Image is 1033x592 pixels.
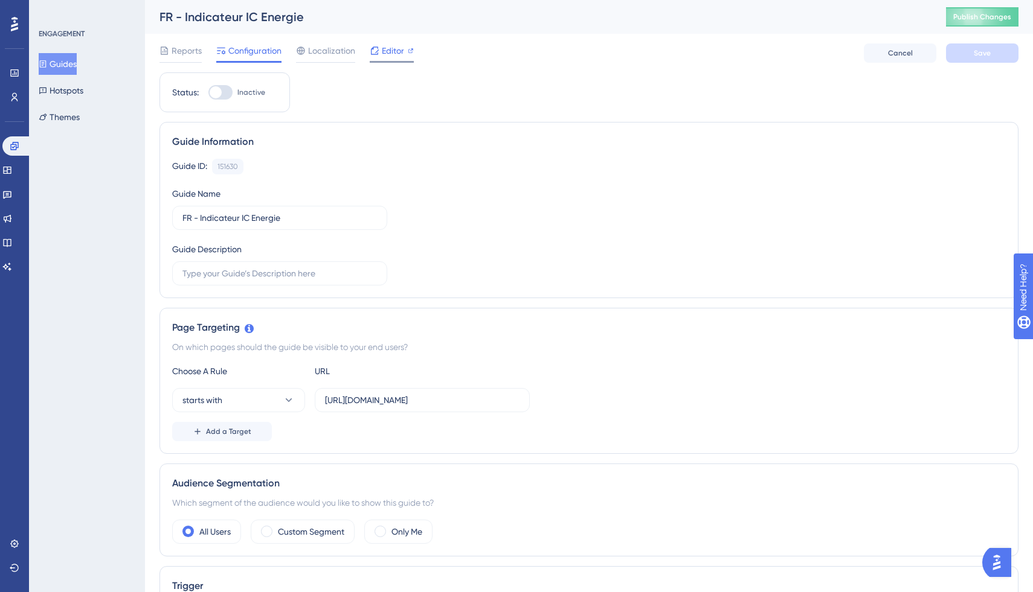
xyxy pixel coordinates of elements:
[28,3,76,18] span: Need Help?
[39,29,85,39] div: ENGAGEMENT
[39,53,77,75] button: Guides
[182,211,377,224] input: Type your Guide’s Name here
[206,427,251,436] span: Add a Target
[172,320,1006,335] div: Page Targeting
[888,48,913,58] span: Cancel
[39,80,83,101] button: Hotspots
[391,524,422,539] label: Only Me
[172,85,199,100] div: Status:
[982,544,1019,581] iframe: UserGuiding AI Assistant Launcher
[182,267,377,280] input: Type your Guide’s Description here
[172,476,1006,491] div: Audience Segmentation
[382,43,404,58] span: Editor
[159,8,916,25] div: FR - Indicateur IC Energie
[172,388,305,412] button: starts with
[308,43,355,58] span: Localization
[172,43,202,58] span: Reports
[172,495,1006,510] div: Which segment of the audience would you like to show this guide to?
[172,340,1006,354] div: On which pages should the guide be visible to your end users?
[953,12,1011,22] span: Publish Changes
[172,186,220,201] div: Guide Name
[182,393,222,407] span: starts with
[39,106,80,128] button: Themes
[199,524,231,539] label: All Users
[172,159,207,174] div: Guide ID:
[315,364,448,378] div: URL
[172,242,242,256] div: Guide Description
[217,162,238,171] div: 151630
[974,48,991,58] span: Save
[172,422,272,441] button: Add a Target
[172,364,305,378] div: Choose A Rule
[325,393,520,407] input: yourwebsite.com/path
[864,43,936,63] button: Cancel
[278,524,344,539] label: Custom Segment
[172,135,1006,149] div: Guide Information
[946,43,1019,63] button: Save
[228,43,282,58] span: Configuration
[237,88,265,97] span: Inactive
[946,7,1019,27] button: Publish Changes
